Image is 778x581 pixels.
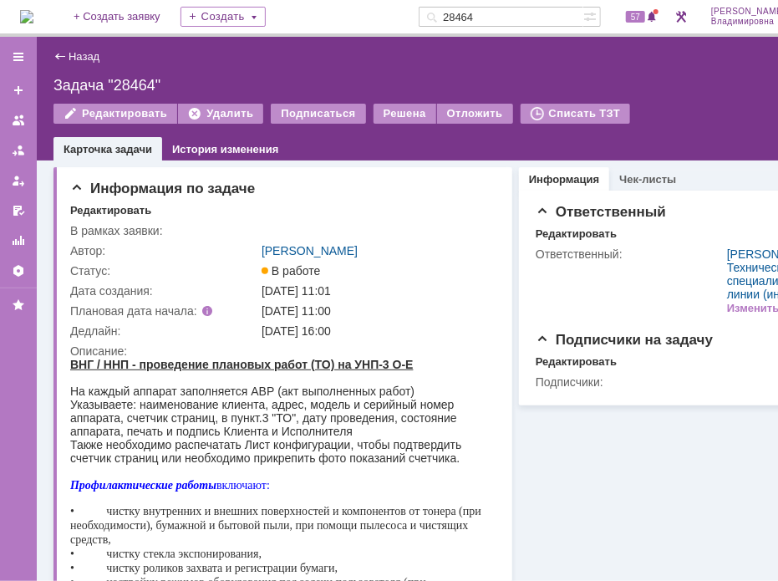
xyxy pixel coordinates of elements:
[70,204,151,217] div: Редактировать
[64,143,152,155] a: Карточка задачи
[262,264,320,278] span: В работе
[70,181,255,196] span: Информация по задаче
[262,324,496,338] div: [DATE] 16:00
[70,344,499,358] div: Описание:
[172,143,278,155] a: История изменения
[181,7,266,27] div: Создать
[70,304,238,318] div: Плановая дата начала:
[70,224,258,237] div: В рамках заявки:
[262,284,496,298] div: [DATE] 11:01
[5,227,32,254] a: Отчеты
[626,11,645,23] span: 57
[70,264,258,278] div: Статус:
[5,77,32,104] a: Создать заявку
[583,8,600,23] span: Расширенный поиск
[69,50,99,63] a: Назад
[5,257,32,284] a: Настройки
[5,197,32,224] a: Мои согласования
[70,244,258,257] div: Автор:
[536,227,617,241] div: Редактировать
[70,324,258,338] div: Дедлайн:
[5,107,32,134] a: Заявки на командах
[529,173,599,186] a: Информация
[536,332,713,348] span: Подписчики на задачу
[536,247,724,261] div: Ответственный:
[20,10,33,23] img: logo
[536,375,724,389] div: Подписчики:
[5,167,32,194] a: Мои заявки
[5,137,32,164] a: Заявки в моей ответственности
[262,244,358,257] a: [PERSON_NAME]
[70,284,258,298] div: Дата создания:
[536,204,666,220] span: Ответственный
[536,355,617,369] div: Редактировать
[262,304,496,318] div: [DATE] 11:00
[146,121,200,134] span: включают:
[671,7,691,27] a: Перейти в интерфейс администратора
[20,10,33,23] a: Перейти на домашнюю страницу
[619,173,676,186] a: Чек-листы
